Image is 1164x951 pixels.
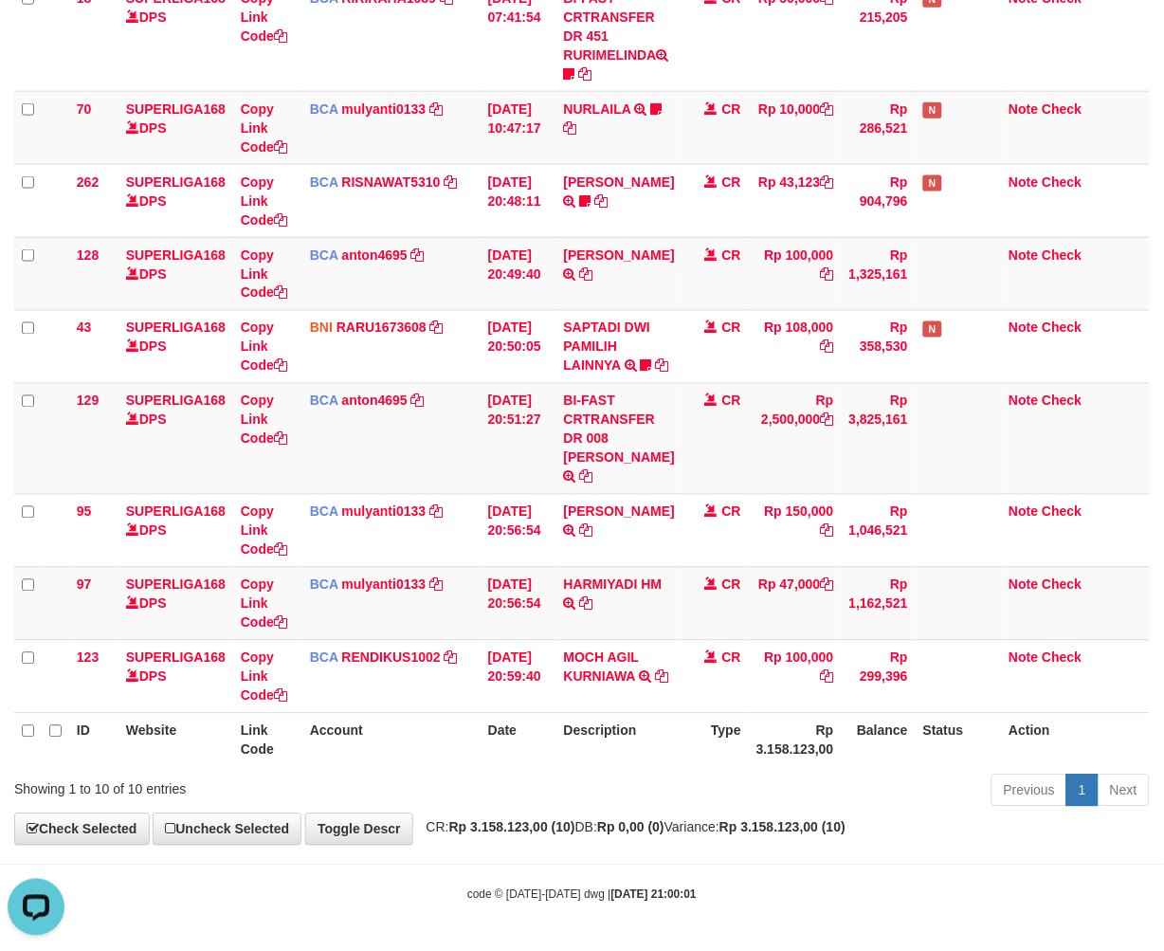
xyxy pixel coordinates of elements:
th: Rp 3.158.123,00 [749,713,842,767]
td: Rp 299,396 [842,640,916,713]
td: DPS [118,383,233,494]
td: DPS [118,91,233,164]
a: Copy mulyanti0133 to clipboard [429,504,443,520]
a: SAPTADI DWI PAMILIH LAINNYA [564,320,651,374]
td: [DATE] 20:56:54 [481,494,556,567]
a: Uncheck Selected [153,814,301,846]
td: [DATE] 20:59:40 [481,640,556,713]
a: Check [1043,174,1082,190]
span: 128 [77,247,99,263]
td: Rp 2,500,000 [749,383,842,494]
td: Rp 286,521 [842,91,916,164]
a: Toggle Descr [305,814,413,846]
span: CR [722,174,741,190]
td: Rp 10,000 [749,91,842,164]
span: CR [722,504,741,520]
a: Copy Link Code [241,393,287,447]
a: MOCH AGIL KURNIAWA [564,650,639,685]
span: BCA [310,174,338,190]
strong: Rp 0,00 (0) [597,820,664,835]
a: Copy Link Code [241,174,287,228]
span: 129 [77,393,99,409]
a: Copy Rp 108,000 to clipboard [821,339,834,355]
a: Note [1009,577,1039,593]
span: 262 [77,174,99,190]
td: Rp 1,325,161 [842,237,916,310]
a: Copy BI-FAST CRTRANSFER DR 451 RURIMELINDA to clipboard [579,66,592,82]
a: Copy Rp 100,000 to clipboard [821,669,834,685]
a: Check [1043,320,1082,336]
span: BCA [310,650,338,666]
strong: Rp 3.158.123,00 (10) [449,820,575,835]
a: RENDIKUS1002 [342,650,441,666]
a: Copy Link Code [241,577,287,631]
span: Has Note [923,102,942,119]
a: Check [1043,577,1082,593]
a: 1 [1066,775,1099,807]
a: anton4695 [342,247,408,263]
a: Copy DEDE PRATIWI to clipboard [580,523,593,539]
a: Copy mulyanti0133 to clipboard [429,101,443,117]
a: SUPERLIGA168 [126,577,226,593]
a: Check Selected [14,814,150,846]
td: DPS [118,310,233,383]
a: SUPERLIGA168 [126,650,226,666]
span: Has Note [923,175,942,192]
a: Previous [991,775,1067,807]
a: SUPERLIGA168 [126,174,226,190]
a: Check [1043,247,1082,263]
a: anton4695 [342,393,408,409]
td: [DATE] 20:48:11 [481,164,556,237]
th: Website [118,713,233,767]
a: Copy YOSI EFENDI to clipboard [595,193,609,209]
a: Copy Rp 43,123 to clipboard [821,174,834,190]
td: [DATE] 20:50:05 [481,310,556,383]
a: SUPERLIGA168 [126,393,226,409]
span: 97 [77,577,92,593]
span: CR [722,247,741,263]
td: Rp 100,000 [749,237,842,310]
a: Copy HARMIYADI HM to clipboard [580,596,593,612]
a: Check [1043,101,1082,117]
a: [PERSON_NAME] [564,504,675,520]
span: BCA [310,101,338,117]
a: Copy Rp 47,000 to clipboard [821,577,834,593]
a: SUPERLIGA168 [126,504,226,520]
th: Link Code [233,713,302,767]
a: mulyanti0133 [342,504,427,520]
td: DPS [118,494,233,567]
strong: Rp 3.158.123,00 (10) [719,820,846,835]
td: DPS [118,164,233,237]
a: [PERSON_NAME] [564,174,675,190]
a: Note [1009,101,1039,117]
span: CR: DB: Variance: [417,820,846,835]
td: DPS [118,567,233,640]
a: Note [1009,650,1039,666]
a: Next [1098,775,1150,807]
a: NURLAILA [564,101,631,117]
td: Rp 150,000 [749,494,842,567]
a: Copy BI-FAST CRTRANSFER DR 008 ARDI HARIYANTO to clipboard [580,469,593,485]
td: Rp 904,796 [842,164,916,237]
a: mulyanti0133 [342,101,427,117]
a: Copy RENDIKUS1002 to clipboard [445,650,458,666]
span: BCA [310,504,338,520]
small: code © [DATE]-[DATE] dwg | [467,888,697,902]
td: Rp 1,162,521 [842,567,916,640]
td: DPS [118,237,233,310]
td: [DATE] 20:51:27 [481,383,556,494]
span: CR [722,650,741,666]
a: Copy Rp 2,500,000 to clipboard [821,412,834,428]
span: CR [722,101,741,117]
a: Check [1043,650,1082,666]
a: Copy anton4695 to clipboard [411,247,425,263]
span: 43 [77,320,92,336]
span: CR [722,393,741,409]
span: 95 [77,504,92,520]
a: Copy Rp 10,000 to clipboard [821,101,834,117]
th: Status [916,713,1002,767]
td: [DATE] 10:47:17 [481,91,556,164]
span: CR [722,577,741,593]
th: Account [302,713,481,767]
td: Rp 3,825,161 [842,383,916,494]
